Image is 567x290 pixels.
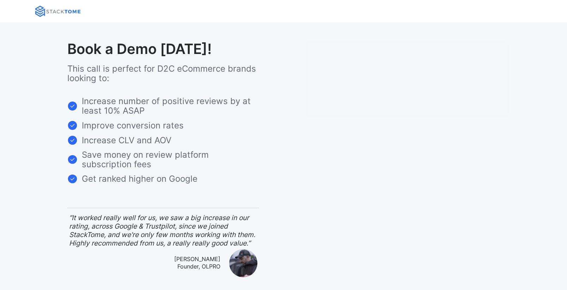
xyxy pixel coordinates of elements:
[69,213,255,247] em: “It worked really well for us, we saw a big increase in our rating, across Google & Trustpilot, s...
[82,96,259,115] p: Increase number of positive reviews by at least 10% ASAP
[82,150,259,169] p: Save money on review platform subscription fees
[67,64,259,83] p: This call is perfect for D2C eCommerce brands looking to:
[174,255,220,270] div: [PERSON_NAME] Founder, OLPRO
[82,174,197,183] p: Get ranked higher on Google
[82,135,171,145] p: Increase CLV and AOV
[67,41,212,58] h2: Book a Demo [DATE]!
[82,121,184,130] p: Improve conversion rates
